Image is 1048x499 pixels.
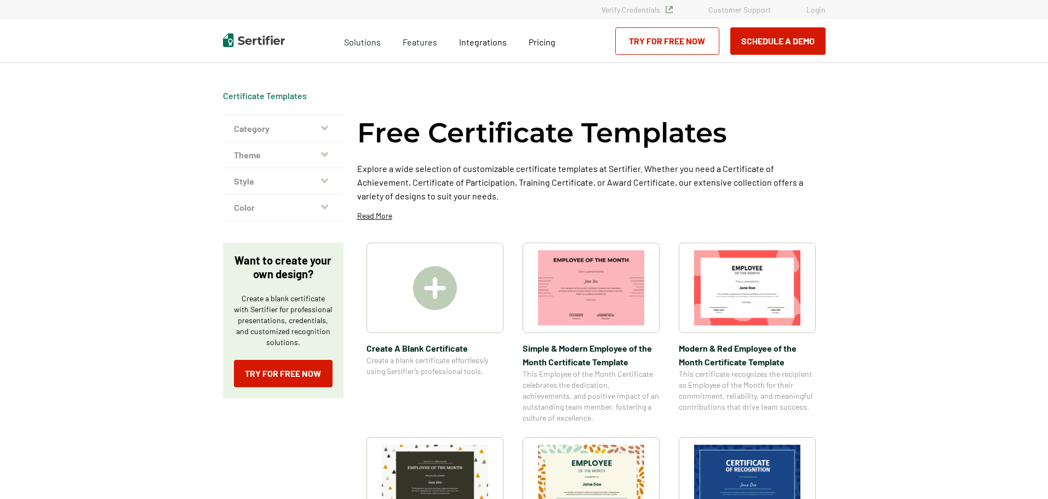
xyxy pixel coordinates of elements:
[223,168,343,194] button: Style
[413,266,457,310] img: Create A Blank Certificate
[708,5,771,14] a: Customer Support
[223,116,343,142] button: Category
[223,194,343,221] button: Color
[223,33,285,47] img: Sertifier | Digital Credentialing Platform
[529,37,556,47] span: Pricing
[806,5,826,14] a: Login
[344,34,381,48] span: Solutions
[357,210,392,221] p: Read More
[529,34,556,48] a: Pricing
[459,37,507,47] span: Integrations
[538,250,644,325] img: Simple & Modern Employee of the Month Certificate Template
[234,360,333,387] a: Try for Free Now
[666,6,673,13] img: Verified
[679,369,816,412] span: This certificate recognizes the recipient as Employee of the Month for their commitment, reliabil...
[679,243,816,423] a: Modern & Red Employee of the Month Certificate TemplateModern & Red Employee of the Month Certifi...
[403,34,437,48] span: Features
[366,341,503,355] span: Create A Blank Certificate
[357,115,727,151] h1: Free Certificate Templates
[679,341,816,369] span: Modern & Red Employee of the Month Certificate Template
[223,90,307,101] div: Breadcrumb
[694,250,800,325] img: Modern & Red Employee of the Month Certificate Template
[602,5,673,14] a: Verify Credentials
[366,355,503,377] span: Create a blank certificate effortlessly using Sertifier’s professional tools.
[357,162,826,203] p: Explore a wide selection of customizable certificate templates at Sertifier. Whether you need a C...
[459,34,507,48] a: Integrations
[223,142,343,168] button: Theme
[223,90,307,101] a: Certificate Templates
[523,369,660,423] span: This Employee of the Month Certificate celebrates the dedication, achievements, and positive impa...
[523,243,660,423] a: Simple & Modern Employee of the Month Certificate TemplateSimple & Modern Employee of the Month C...
[234,293,333,348] p: Create a blank certificate with Sertifier for professional presentations, credentials, and custom...
[234,254,333,281] p: Want to create your own design?
[523,341,660,369] span: Simple & Modern Employee of the Month Certificate Template
[615,27,719,55] a: Try for Free Now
